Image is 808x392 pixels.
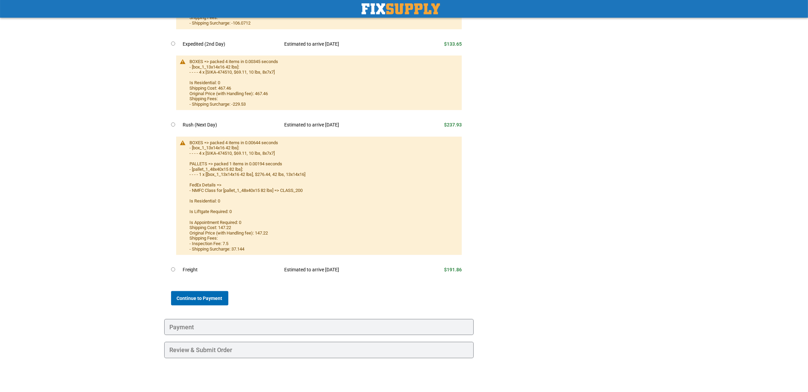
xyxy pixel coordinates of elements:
[279,118,411,132] td: Estimated to arrive [DATE]
[164,342,474,358] div: Review & Submit Order
[190,59,455,107] div: BOXES => packed 4 items in 0.00345 seconds - [box_1_13x14x16 42 lbs]: - - - - 4 x [SIKA-474510, $...
[362,3,440,14] img: Fix Industrial Supply
[171,291,228,305] button: Continue to Payment
[177,296,223,301] span: Continue to Payment
[164,319,474,335] div: Payment
[190,140,455,252] div: BOXES => packed 4 items in 0.00644 seconds - [box_1_13x14x16 42 lbs]: - - - - 4 x [SIKA-474510, $...
[444,122,462,127] span: $237.93
[279,37,411,51] td: Estimated to arrive [DATE]
[183,118,279,132] td: Rush (Next Day)
[362,3,440,14] a: store logo
[444,267,462,272] span: $191.86
[183,37,279,51] td: Expedited (2nd Day)
[183,262,279,277] td: Freight
[279,262,411,277] td: Estimated to arrive [DATE]
[444,41,462,47] span: $133.65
